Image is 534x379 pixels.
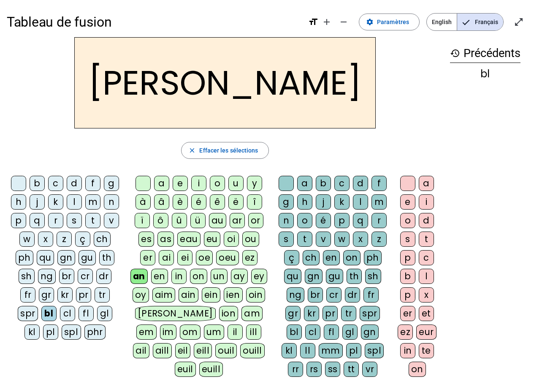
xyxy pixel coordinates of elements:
div: l [419,269,434,284]
div: t [419,232,434,247]
div: vr [362,362,377,377]
div: qu [37,250,54,265]
div: pl [346,343,361,358]
div: s [400,232,415,247]
mat-icon: close [188,147,196,154]
div: eau [177,232,201,247]
div: d [67,176,82,191]
div: é [191,194,206,210]
div: b [30,176,45,191]
div: kr [57,287,73,303]
div: x [38,232,53,247]
div: ç [75,232,90,247]
div: am [241,306,263,321]
div: en [323,250,340,265]
div: e [400,194,415,210]
div: oy [133,287,149,303]
div: ll [300,343,315,358]
div: ê [210,194,225,210]
div: mm [319,343,343,358]
div: th [99,250,114,265]
div: y [247,176,262,191]
div: gr [285,306,301,321]
div: euill [199,362,223,377]
div: er [400,306,415,321]
button: Augmenter la taille de la police [318,14,335,30]
div: x [419,287,434,303]
div: x [353,232,368,247]
button: Entrer en plein écran [510,14,527,30]
div: k [334,194,350,210]
div: un [211,269,228,284]
span: Français [457,14,503,30]
div: ng [38,269,56,284]
div: eu [204,232,220,247]
h1: Tableau de fusion [7,8,301,35]
div: j [30,194,45,210]
div: m [371,194,387,210]
div: î [247,194,262,210]
div: oe [196,250,213,265]
div: fr [20,287,35,303]
div: s [279,232,294,247]
div: tt [344,362,359,377]
div: û [172,213,187,228]
div: gl [342,324,358,340]
div: dr [345,287,360,303]
mat-icon: format_size [308,17,318,27]
div: spr [360,306,380,321]
div: d [419,213,434,228]
div: f [371,176,387,191]
div: bl [450,69,520,79]
div: an [130,269,148,284]
div: a [297,176,312,191]
div: es [138,232,154,247]
div: gn [361,324,379,340]
div: a [419,176,434,191]
div: te [419,343,434,358]
div: phr [84,324,106,340]
div: tr [95,287,110,303]
div: kl [282,343,297,358]
div: on [409,362,426,377]
div: euil [175,362,196,377]
div: ei [177,250,192,265]
div: ss [325,362,340,377]
div: bl [287,324,302,340]
div: b [316,176,331,191]
div: k [48,194,63,210]
div: u [228,176,244,191]
div: â [154,194,169,210]
div: o [400,213,415,228]
button: Paramètres [359,14,420,30]
div: c [48,176,63,191]
div: ou [242,232,259,247]
div: bl [41,306,57,321]
div: kl [24,324,40,340]
div: m [85,194,100,210]
div: v [316,232,331,247]
div: f [85,176,100,191]
div: gn [57,250,75,265]
div: eill [194,343,212,358]
div: sh [365,269,381,284]
div: et [419,306,434,321]
div: p [400,250,415,265]
div: qu [284,269,301,284]
div: e [173,176,188,191]
div: ai [159,250,174,265]
div: b [400,269,415,284]
div: ey [251,269,267,284]
div: ain [179,287,198,303]
div: è [173,194,188,210]
div: th [347,269,362,284]
div: tr [341,306,356,321]
div: um [204,324,224,340]
div: ng [287,287,304,303]
h3: Précédents [450,44,520,63]
div: pl [43,324,58,340]
div: q [30,213,45,228]
div: l [353,194,368,210]
div: p [334,213,350,228]
div: in [400,343,415,358]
